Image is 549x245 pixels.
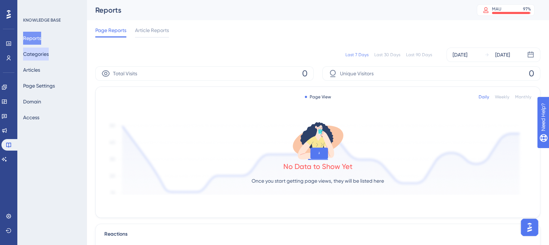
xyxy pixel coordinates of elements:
[23,17,61,23] div: KNOWLEDGE BASE
[519,217,540,238] iframe: UserGuiding AI Assistant Launcher
[345,52,369,58] div: Last 7 Days
[23,95,41,108] button: Domain
[23,48,49,61] button: Categories
[23,63,40,76] button: Articles
[113,69,137,78] span: Total Visits
[495,94,509,100] div: Weekly
[135,26,169,35] span: Article Reports
[406,52,432,58] div: Last 90 Days
[104,230,531,239] div: Reactions
[95,26,126,35] span: Page Reports
[23,32,41,45] button: Reports
[515,94,531,100] div: Monthly
[23,79,55,92] button: Page Settings
[302,68,308,79] span: 0
[340,69,374,78] span: Unique Visitors
[23,111,39,124] button: Access
[529,68,534,79] span: 0
[283,161,353,171] div: No Data to Show Yet
[95,5,459,15] div: Reports
[479,94,489,100] div: Daily
[453,50,467,59] div: [DATE]
[252,177,384,185] p: Once you start getting page views, they will be listed here
[305,94,331,100] div: Page View
[495,50,510,59] div: [DATE]
[523,6,531,12] div: 97 %
[492,6,501,12] div: MAU
[374,52,400,58] div: Last 30 Days
[17,2,45,10] span: Need Help?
